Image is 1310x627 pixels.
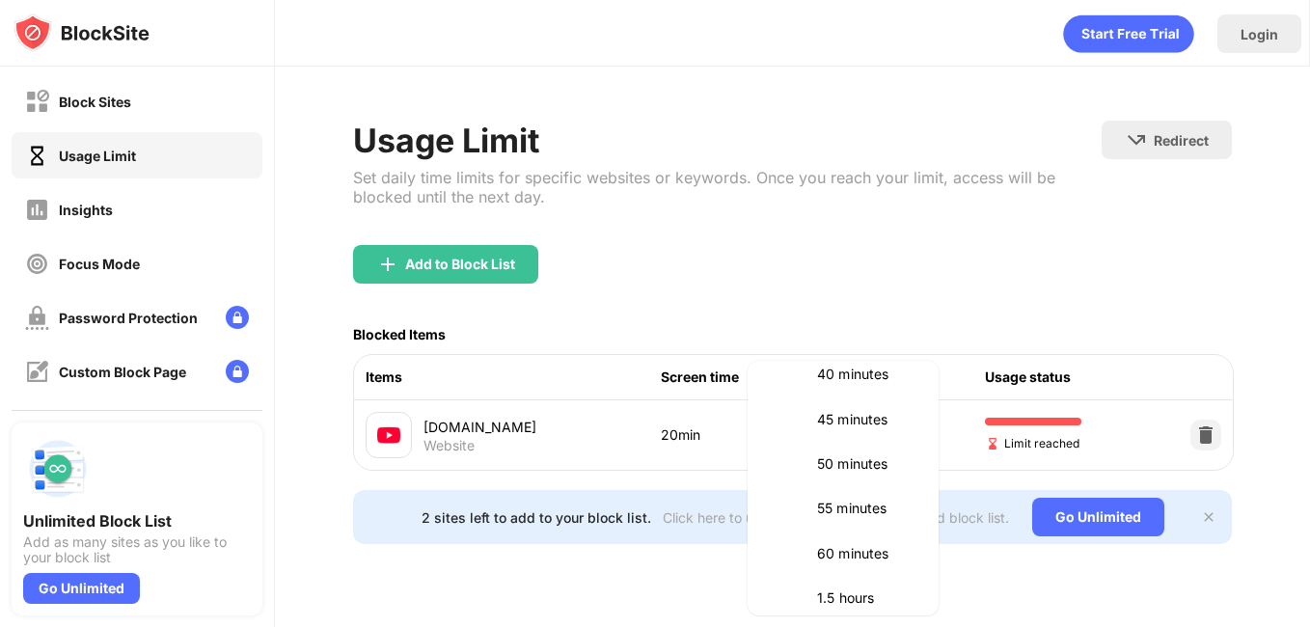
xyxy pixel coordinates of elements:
[817,498,915,519] p: 55 minutes
[817,587,915,609] p: 1.5 hours
[817,409,915,430] p: 45 minutes
[817,453,915,475] p: 50 minutes
[817,543,915,564] p: 60 minutes
[817,364,915,385] p: 40 minutes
